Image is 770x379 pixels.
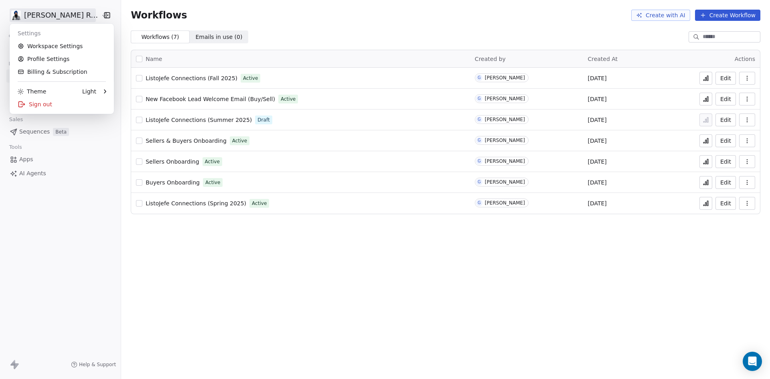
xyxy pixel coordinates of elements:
a: Profile Settings [13,53,111,65]
div: Sign out [13,98,111,111]
div: Light [82,87,96,95]
div: Settings [13,27,111,40]
a: Billing & Subscription [13,65,111,78]
div: Theme [18,87,46,95]
a: Workspace Settings [13,40,111,53]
